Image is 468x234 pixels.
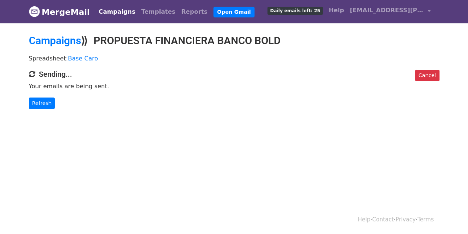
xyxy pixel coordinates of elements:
span: Daily emails left: 25 [267,7,323,15]
a: Daily emails left: 25 [265,3,326,18]
a: Reports [178,4,211,19]
a: [EMAIL_ADDRESS][PERSON_NAME][DOMAIN_NAME] [347,3,434,20]
a: Privacy [395,216,415,223]
a: Help [358,216,370,223]
a: Help [326,3,347,18]
a: Cancel [415,70,439,81]
img: MergeMail logo [29,6,40,17]
a: Open Gmail [213,7,255,17]
a: Contact [372,216,394,223]
h2: ⟫ PROPUESTA FINANCIERA BANCO BOLD [29,34,440,47]
a: Campaigns [29,34,81,47]
a: Templates [138,4,178,19]
p: Spreadsheet: [29,55,440,62]
p: Your emails are being sent. [29,82,440,90]
a: MergeMail [29,4,90,20]
h4: Sending... [29,70,440,79]
a: Terms [417,216,434,223]
span: [EMAIL_ADDRESS][PERSON_NAME][DOMAIN_NAME] [350,6,424,15]
a: Base Caro [68,55,98,62]
a: Campaigns [96,4,138,19]
a: Refresh [29,98,55,109]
